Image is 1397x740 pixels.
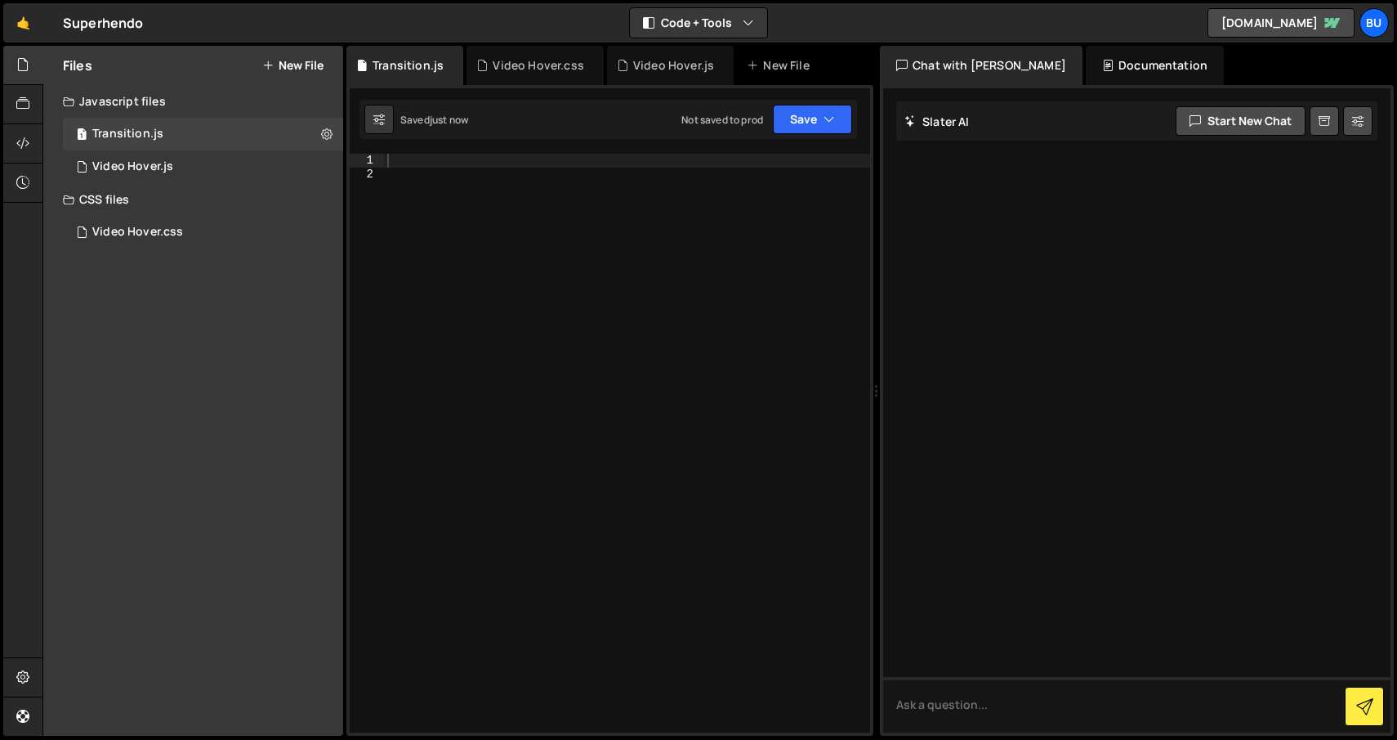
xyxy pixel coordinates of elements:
[373,57,444,74] div: Transition.js
[92,159,173,174] div: Video Hover.js
[63,118,343,150] div: 17258/47818.js
[1207,8,1355,38] a: [DOMAIN_NAME]
[400,113,468,127] div: Saved
[43,85,343,118] div: Javascript files
[63,56,92,74] h2: Files
[904,114,970,129] h2: Slater AI
[3,3,43,43] a: 🤙
[880,46,1082,85] div: Chat with [PERSON_NAME]
[747,57,815,74] div: New File
[63,216,343,249] div: 17258/47780.css
[63,13,144,33] div: Superhendo
[633,57,714,74] div: Video Hover.js
[43,183,343,216] div: CSS files
[1176,106,1306,136] button: Start new chat
[1086,46,1224,85] div: Documentation
[493,57,583,74] div: Video Hover.css
[63,150,343,183] div: 17258/47779.js
[681,113,763,127] div: Not saved to prod
[92,225,183,240] div: Video Hover.css
[262,59,324,72] button: New File
[630,8,767,38] button: Code + Tools
[350,154,384,168] div: 1
[77,129,87,142] span: 1
[350,168,384,182] div: 2
[773,105,852,134] button: Save
[1359,8,1389,38] a: Bu
[430,113,468,127] div: just now
[92,127,163,141] div: Transition.js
